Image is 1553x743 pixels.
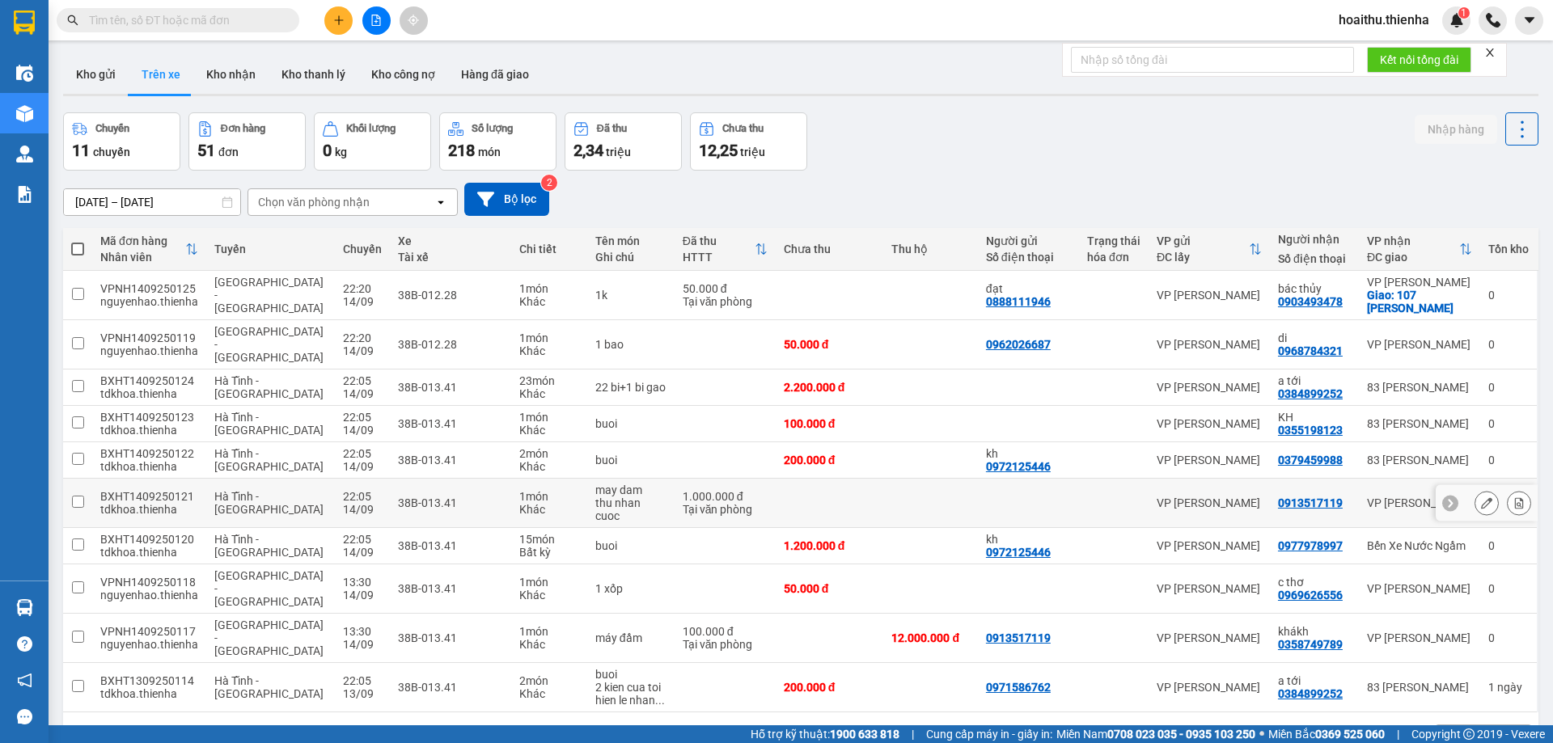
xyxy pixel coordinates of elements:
div: Đơn hàng [221,123,265,134]
div: 38B-013.41 [398,417,503,430]
div: Nhân viên [100,251,185,264]
div: 0 [1488,289,1529,302]
div: 13:30 [343,625,382,638]
div: Khác [519,687,579,700]
div: 200.000 đ [784,454,876,466]
div: 0 [1488,454,1529,466]
div: nguyenhao.thienha [100,589,198,602]
span: hoaithu.thienha [1326,10,1442,30]
div: 14/09 [343,503,382,516]
div: Chưa thu [784,243,876,255]
div: Tên món [595,234,666,247]
svg: open [434,196,447,209]
button: Trên xe [129,55,193,94]
span: close [1484,47,1496,58]
div: 22:05 [343,674,382,687]
div: 38B-013.41 [398,381,503,394]
button: Chuyến11chuyến [63,112,180,171]
span: caret-down [1522,13,1537,27]
div: 13/09 [343,687,382,700]
div: 38B-012.28 [398,338,503,351]
input: Nhập số tổng đài [1071,47,1354,73]
span: Miền Bắc [1268,725,1385,743]
button: Kết nối tổng đài [1367,47,1471,73]
button: Kho công nợ [358,55,448,94]
div: buoi [595,539,666,552]
div: 1 bao [595,338,666,351]
div: 2 kien cua toi hien le nhan mai goi toi ra vp my dinh lay [595,681,666,707]
div: VP gửi [1157,234,1249,247]
div: 14/09 [343,460,382,473]
div: Sửa đơn hàng [1475,491,1499,515]
div: buoi [595,417,666,430]
div: VPNH1409250125 [100,282,198,295]
div: 0 [1488,417,1529,430]
div: 0384899252 [1278,387,1343,400]
span: 51 [197,141,215,160]
div: Mã đơn hàng [100,234,185,247]
div: 22:05 [343,447,382,460]
img: icon-new-feature [1449,13,1464,27]
span: ⚪️ [1259,731,1264,737]
img: warehouse-icon [16,105,33,122]
img: warehouse-icon [16,65,33,82]
div: 38B-013.41 [398,631,503,644]
div: 23 món [519,374,579,387]
div: Khác [519,344,579,357]
div: BXHT1309250114 [100,674,198,687]
span: | [1397,725,1399,743]
span: search [67,15,78,26]
th: Toggle SortBy [1359,228,1480,271]
div: Tại văn phòng [683,503,768,516]
div: VP [PERSON_NAME] [1157,539,1262,552]
div: Thu hộ [891,243,969,255]
div: Tài xế [398,251,503,264]
button: Khối lượng0kg [314,112,431,171]
div: 1k [595,289,666,302]
div: 14/09 [343,638,382,651]
div: a tới [1278,374,1351,387]
sup: 1 [1458,7,1470,19]
div: Tồn kho [1488,243,1529,255]
div: 1.000.000 đ [683,490,768,503]
div: 0972125446 [986,546,1051,559]
div: Khác [519,589,579,602]
button: Chưa thu12,25 triệu [690,112,807,171]
button: Kho thanh lý [269,55,358,94]
div: VP [PERSON_NAME] [1157,454,1262,466]
div: BXHT1409250120 [100,533,198,546]
span: món [478,146,501,158]
div: 0 [1488,539,1529,552]
span: triệu [740,146,765,158]
button: Hàng đã giao [448,55,542,94]
div: Khác [519,295,579,308]
div: Đã thu [597,123,627,134]
div: 2 món [519,447,579,460]
div: 50.000 đ [683,282,768,295]
img: logo-vxr [14,11,35,35]
span: [GEOGRAPHIC_DATA] - [GEOGRAPHIC_DATA] [214,618,324,657]
span: 0 [323,141,332,160]
div: BXHT1409250121 [100,490,198,503]
div: nguyenhao.thienha [100,344,198,357]
div: ĐC lấy [1157,251,1249,264]
button: Đơn hàng51đơn [188,112,306,171]
img: warehouse-icon [16,599,33,616]
span: Hỗ trợ kỹ thuật: [751,725,899,743]
span: 2,34 [573,141,603,160]
div: 14/09 [343,344,382,357]
div: VP [PERSON_NAME] [1367,582,1472,595]
div: nguyenhao.thienha [100,638,198,651]
div: tdkhoa.thienha [100,503,198,516]
div: 1 món [519,625,579,638]
div: bác thủy [1278,282,1351,295]
span: 218 [448,141,475,160]
div: 1 món [519,411,579,424]
div: 0 [1488,338,1529,351]
div: c thơ [1278,576,1351,589]
div: a tới [1278,674,1351,687]
div: VP [PERSON_NAME] [1367,631,1472,644]
div: 0358749789 [1278,638,1343,651]
div: Bất kỳ [519,546,579,559]
span: notification [17,673,32,688]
